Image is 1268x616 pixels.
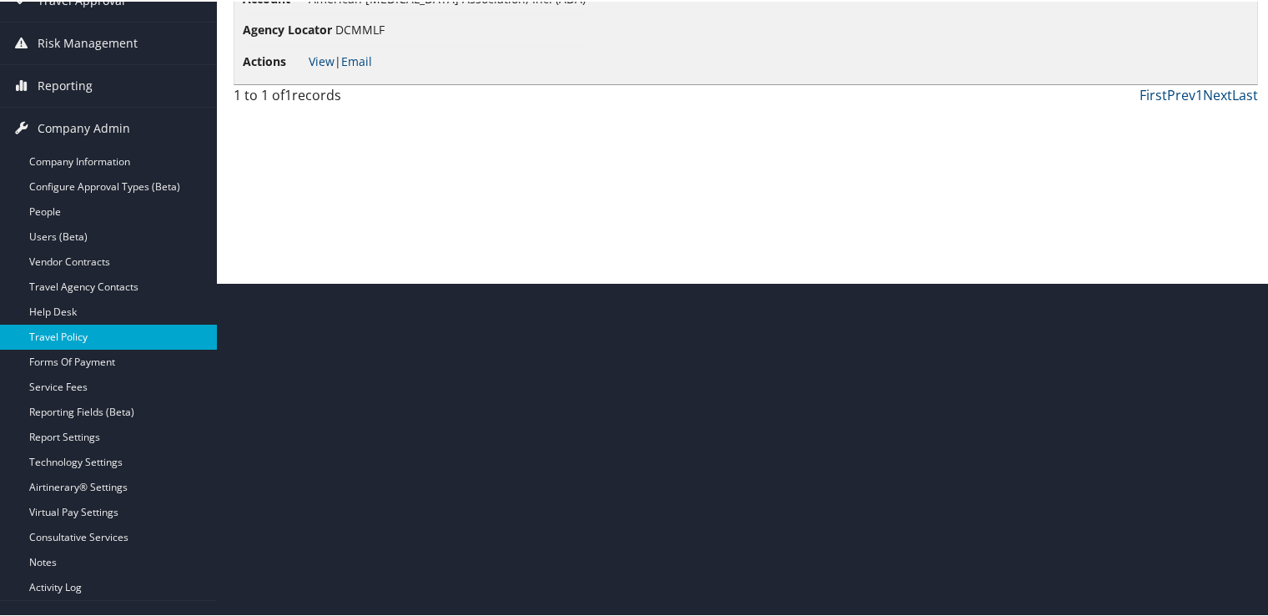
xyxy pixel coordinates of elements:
a: First [1140,84,1167,103]
span: Company Admin [38,106,130,148]
span: 1 [284,84,292,103]
div: 1 to 1 of records [234,83,471,112]
span: Risk Management [38,21,138,63]
a: Email [341,52,372,68]
a: View [309,52,335,68]
a: Last [1232,84,1258,103]
span: DCMMLF [335,20,385,36]
span: Actions [243,51,305,69]
span: | [309,52,372,68]
span: Reporting [38,63,93,105]
a: 1 [1195,84,1203,103]
a: Next [1203,84,1232,103]
span: Agency Locator [243,19,332,38]
a: Prev [1167,84,1195,103]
